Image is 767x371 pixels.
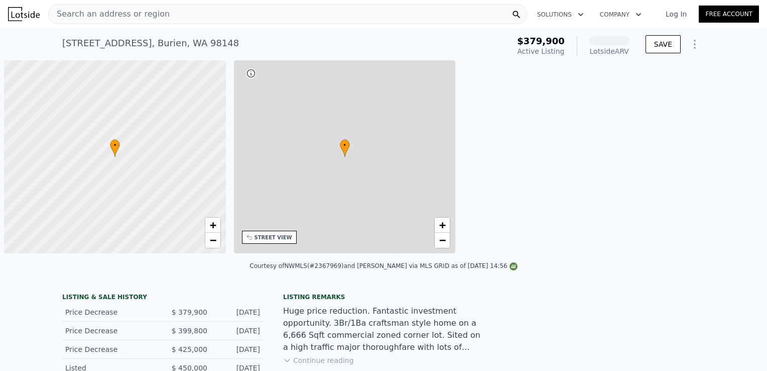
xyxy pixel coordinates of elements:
span: • [340,141,350,150]
div: STREET VIEW [254,234,292,241]
a: Zoom out [205,233,220,248]
a: Zoom in [435,218,450,233]
div: • [110,139,120,157]
img: Lotside [8,7,40,21]
div: Price Decrease [65,344,155,354]
div: [DATE] [215,326,260,336]
div: [STREET_ADDRESS] , Burien , WA 98148 [62,36,239,50]
div: Huge price reduction. Fantastic investment opportunity. 3Br/1Ba craftsman style home on a 6,666 S... [283,305,484,353]
span: − [439,234,446,246]
span: Active Listing [518,47,565,55]
button: Solutions [529,6,592,24]
a: Log In [654,9,699,19]
button: SAVE [646,35,681,53]
div: Price Decrease [65,307,155,317]
a: Zoom out [435,233,450,248]
span: • [110,141,120,150]
span: − [209,234,216,246]
span: $ 379,900 [172,308,207,316]
div: • [340,139,350,157]
img: NWMLS Logo [509,262,518,270]
div: Courtesy of NWMLS (#2367969) and [PERSON_NAME] via MLS GRID as of [DATE] 14:56 [249,262,517,269]
div: LISTING & SALE HISTORY [62,293,263,303]
div: Lotside ARV [589,46,629,56]
div: Price Decrease [65,326,155,336]
span: $379,900 [517,36,565,46]
button: Company [592,6,650,24]
span: $ 425,000 [172,345,207,353]
div: [DATE] [215,307,260,317]
span: $ 399,800 [172,327,207,335]
span: + [209,219,216,231]
a: Zoom in [205,218,220,233]
button: Continue reading [283,355,354,365]
a: Free Account [699,6,759,23]
button: Show Options [685,34,705,54]
span: Search an address or region [49,8,170,20]
div: Listing remarks [283,293,484,301]
div: [DATE] [215,344,260,354]
span: + [439,219,446,231]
